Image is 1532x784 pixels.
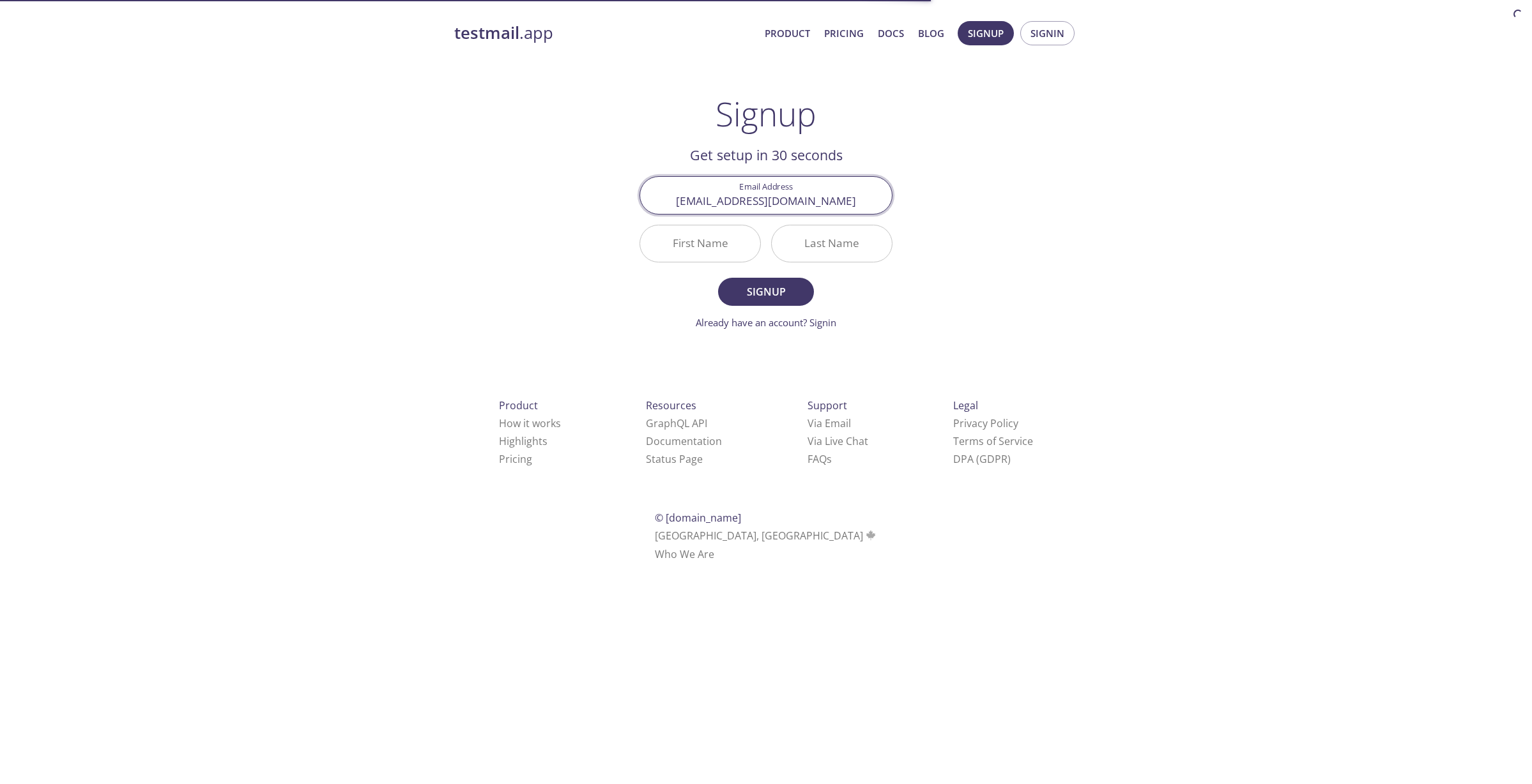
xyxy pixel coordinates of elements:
span: Support [808,398,847,412]
h1: Signup [716,94,816,133]
button: Signup [958,21,1014,45]
span: Signup [968,25,1004,41]
a: Terms of Service [953,434,1033,448]
a: Via Email [808,416,851,430]
button: Signin [1020,21,1075,45]
a: Who We Are [655,547,714,561]
a: Blog [918,25,944,41]
a: Highlights [499,434,548,448]
a: Already have an account? Signin [696,316,836,329]
strong: testmail [454,22,519,44]
a: FAQ [808,452,832,466]
span: [GEOGRAPHIC_DATA], [GEOGRAPHIC_DATA] [655,529,878,543]
span: Resources [646,398,696,412]
a: Status Page [646,452,703,466]
a: Pricing [499,452,532,466]
a: Documentation [646,434,722,448]
a: Via Live Chat [808,434,868,448]
span: © [DOMAIN_NAME] [655,511,741,525]
a: DPA (GDPR) [953,452,1011,466]
a: testmail.app [454,22,755,44]
a: How it works [499,416,561,430]
span: Signup [732,283,800,301]
a: Pricing [824,25,864,41]
button: Signup [718,278,814,306]
span: Legal [953,398,978,412]
a: Docs [878,25,904,41]
a: Privacy Policy [953,416,1018,430]
a: Product [765,25,810,41]
span: s [827,452,832,466]
h2: Get setup in 30 seconds [640,144,892,166]
span: Signin [1030,25,1064,41]
a: GraphQL API [646,416,707,430]
span: Product [499,398,538,412]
